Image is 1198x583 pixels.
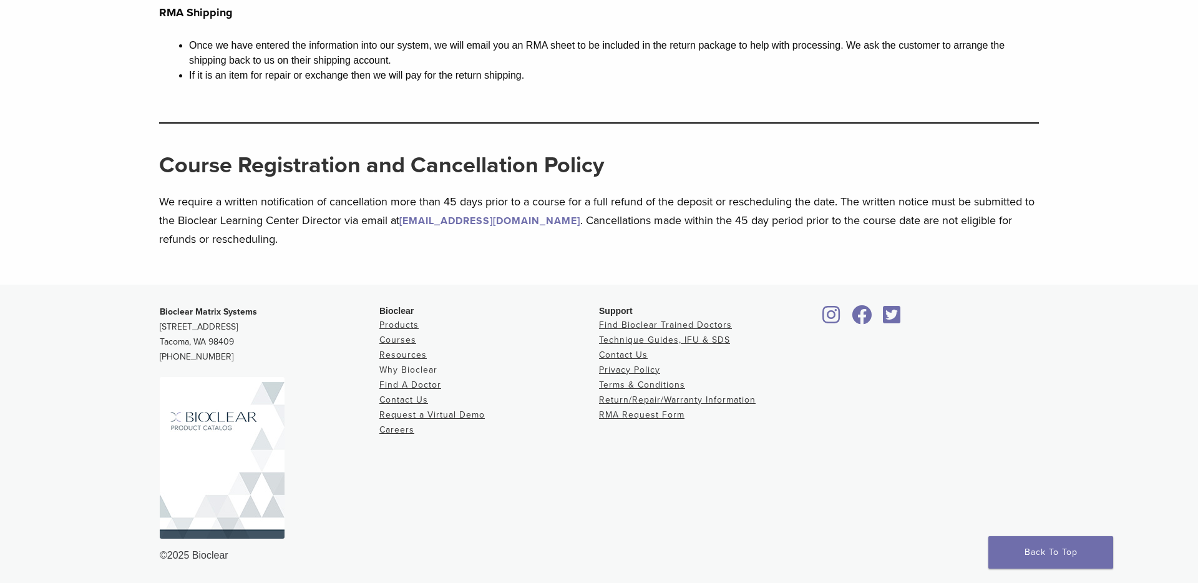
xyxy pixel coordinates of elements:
[379,380,441,390] a: Find A Doctor
[379,424,414,435] a: Careers
[879,313,905,325] a: Bioclear
[988,536,1113,569] a: Back To Top
[379,350,427,360] a: Resources
[599,335,730,345] a: Technique Guides, IFU & SDS
[599,350,648,360] a: Contact Us
[189,70,524,81] span: If it is an item for repair or exchange then we will pay for the return shipping.
[159,152,604,179] strong: Course Registration and Cancellation Policy
[379,335,416,345] a: Courses
[379,306,414,316] span: Bioclear
[159,192,1039,248] p: We require a written notification of cancellation more than 45 days prior to a course for a full ...
[847,313,876,325] a: Bioclear
[379,365,437,375] a: Why Bioclear
[599,409,684,420] a: RMA Request Form
[599,306,633,316] span: Support
[599,380,685,390] a: Terms & Conditions
[379,409,485,420] a: Request a Virtual Demo
[160,305,379,365] p: [STREET_ADDRESS] Tacoma, WA 98409 [PHONE_NUMBER]
[819,313,845,325] a: Bioclear
[379,394,428,405] a: Contact Us
[189,38,1039,68] li: Once we have entered the information into our system, we will email you an RMA sheet to be includ...
[599,320,732,330] a: Find Bioclear Trained Doctors
[159,6,233,19] strong: RMA Shipping
[160,306,257,317] strong: Bioclear Matrix Systems
[599,365,660,375] a: Privacy Policy
[599,394,756,405] a: Return/Repair/Warranty Information
[399,215,580,227] a: [EMAIL_ADDRESS][DOMAIN_NAME]
[160,377,285,539] img: Bioclear
[379,320,419,330] a: Products
[160,548,1038,563] div: ©2025 Bioclear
